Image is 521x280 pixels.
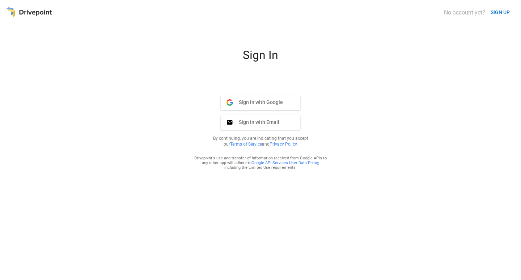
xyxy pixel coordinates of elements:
button: Sign in with Email [221,115,300,130]
span: Sign in with Email [233,119,279,125]
a: Privacy Policy [270,142,297,147]
button: Sign in with Google [221,95,300,110]
button: SIGN UP [488,6,513,19]
span: Sign in with Google [233,99,283,105]
a: Terms of Service [230,142,262,147]
div: Drivepoint's use and transfer of information received from Google APIs to any other app will adhe... [194,156,327,170]
p: By continuing, you are indicating that you accept our and . [204,135,317,147]
div: No account yet? [444,9,485,16]
a: Google API Services User Data Policy [251,160,318,165]
div: Sign In [174,48,347,68]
